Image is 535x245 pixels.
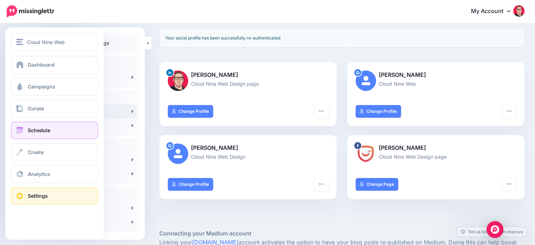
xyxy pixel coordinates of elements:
button: Cloud Nine Web [11,33,98,51]
a: Settings [11,187,98,205]
p: [PERSON_NAME] [356,71,516,80]
img: Missinglettr [7,5,54,17]
p: [PERSON_NAME] [356,143,516,153]
a: Campaigns [11,78,98,96]
h5: Connecting your Medium account [159,229,524,238]
div: Open Intercom Messenger [486,221,503,238]
a: Analytics [11,165,98,183]
a: Change Page [356,178,398,191]
p: Cloud Nine Web Design page [168,80,328,88]
a: Change Profile [168,105,213,118]
img: user_default_image.png [168,143,188,164]
p: Cloud Nine Web [356,80,516,88]
a: Dashboard [11,56,98,74]
span: Settings [28,193,48,199]
a: Tell us how we can improve [457,227,527,237]
span: Analytics [28,171,50,177]
p: Cloud Nine Web Design [168,153,328,161]
a: Curate [11,100,98,117]
a: Schedule [11,122,98,139]
p: Cloud Nine Web Design page [356,153,516,161]
span: Dashboard [28,62,55,68]
a: Change Profile [356,105,401,118]
img: 1723207355549-78397.png [168,71,188,91]
img: user_default_image.png [356,71,376,91]
img: 322687153_2340027252822991_1344091351338408608_n-bsa135792.jpg [356,143,376,164]
a: Change Profile [168,178,213,191]
span: Schedule [28,127,50,133]
a: Create [11,143,98,161]
span: Cloud Nine Web [27,38,65,46]
span: Curate [28,105,44,111]
p: [PERSON_NAME] [168,143,328,153]
span: Campaigns [28,84,55,90]
span: Create [28,149,44,155]
img: menu.png [16,39,23,45]
a: My Account [464,3,524,20]
div: Your social profile has been successfully re-authenticated [159,29,524,48]
p: [PERSON_NAME] [168,71,328,80]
